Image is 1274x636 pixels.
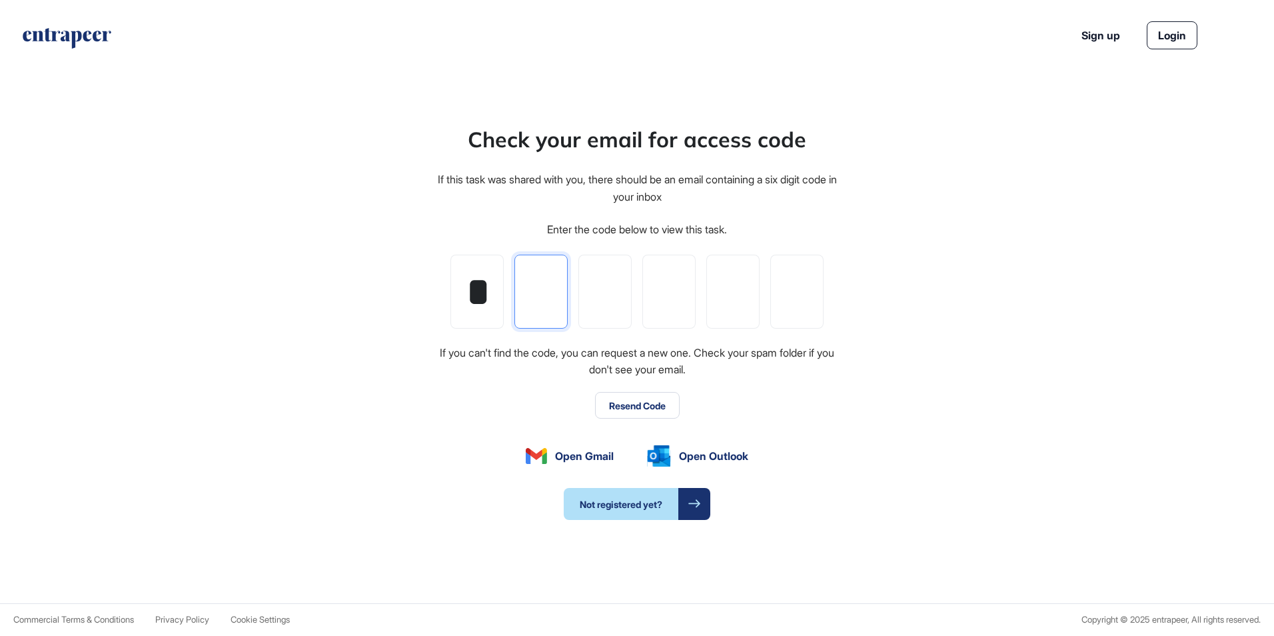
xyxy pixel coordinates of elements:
a: Commercial Terms & Conditions [13,615,134,625]
a: Login [1147,21,1197,49]
a: entrapeer-logo [21,28,113,53]
div: If you can't find the code, you can request a new one. Check your spam folder if you don't see yo... [436,345,838,379]
a: Privacy Policy [155,615,209,625]
div: Copyright © 2025 entrapeer, All rights reserved. [1081,615,1261,625]
div: If this task was shared with you, there should be an email containing a six digit code in your inbox [436,171,838,205]
span: Open Gmail [555,448,614,464]
div: Check your email for access code [468,123,806,155]
a: Cookie Settings [231,615,290,625]
span: Cookie Settings [231,614,290,625]
span: Not registered yet? [564,488,678,520]
a: Open Gmail [526,448,614,464]
a: Sign up [1081,27,1120,43]
a: Not registered yet? [564,488,710,520]
div: Enter the code below to view this task. [547,221,727,239]
span: Open Outlook [679,448,748,464]
a: Open Outlook [647,445,748,467]
button: Resend Code [595,392,680,419]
